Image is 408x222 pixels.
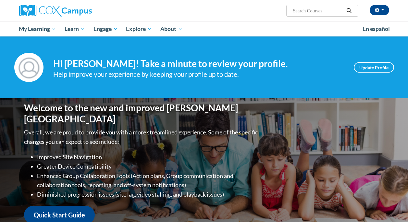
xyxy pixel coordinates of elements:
[19,25,56,33] span: My Learning
[354,62,394,73] a: Update Profile
[89,21,122,36] a: Engage
[358,22,394,36] a: En español
[37,152,259,162] li: Improved Site Navigation
[122,21,156,36] a: Explore
[93,25,118,33] span: Engage
[37,190,259,199] li: Diminished progression issues (site lag, video stalling, and playback issues)
[292,7,344,15] input: Search Courses
[126,25,152,33] span: Explore
[363,25,390,32] span: En español
[382,196,403,217] iframe: Button to launch messaging window
[370,5,389,15] button: Account Settings
[14,21,394,36] div: Main menu
[37,162,259,171] li: Greater Device Compatibility
[37,171,259,190] li: Enhanced Group Collaboration Tools (Action plans, Group communication and collaboration tools, re...
[156,21,187,36] a: About
[24,128,259,146] p: Overall, we are proud to provide you with a more streamlined experience. Some of the specific cha...
[65,25,85,33] span: Learn
[24,103,259,124] h1: Welcome to the new and improved [PERSON_NAME][GEOGRAPHIC_DATA]
[344,7,354,15] button: Search
[14,53,43,82] img: Profile Image
[53,58,344,69] h4: Hi [PERSON_NAME]! Take a minute to review your profile.
[160,25,182,33] span: About
[15,21,61,36] a: My Learning
[60,21,89,36] a: Learn
[53,69,344,80] div: Help improve your experience by keeping your profile up to date.
[19,5,136,17] a: Cox Campus
[19,5,92,17] img: Cox Campus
